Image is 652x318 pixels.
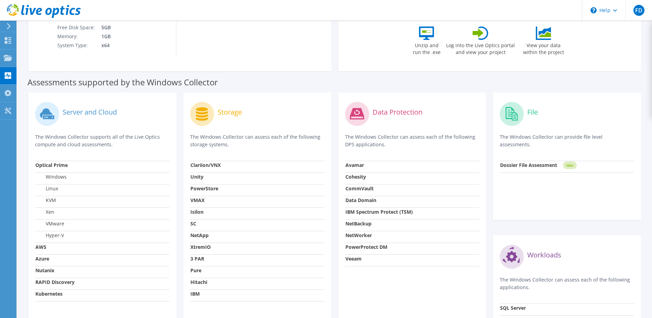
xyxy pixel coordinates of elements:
[35,255,49,262] strong: Azure
[373,109,422,116] label: Data Protection
[633,5,644,16] span: FD
[345,197,376,203] strong: Data Domain
[35,290,63,297] strong: Kubernetes
[96,32,145,41] td: 1GB
[190,255,204,262] strong: 3 PAR
[345,173,366,180] strong: Cohesity
[35,173,67,180] label: Windows
[190,232,209,238] strong: NetApp
[519,40,568,56] label: View your data within the project
[35,244,46,250] strong: AWS
[345,220,372,227] strong: NetBackup
[190,197,205,203] strong: VMAX
[35,209,54,215] label: Xen
[345,209,413,215] strong: IBM Spectrum Protect (TSM)
[345,133,479,148] p: The Windows Collector can assess each of the following DPS applications.
[27,79,218,86] label: Assessments supported by the Windows Collector
[35,162,68,168] strong: Optical Prime
[500,305,526,311] strong: SQL Server
[190,185,218,192] strong: PowerStore
[527,109,538,116] label: File
[190,279,207,285] strong: Hitachi
[500,276,634,291] p: The Windows Collector can assess each of the following applications.
[35,197,56,204] label: KVM
[190,209,203,215] strong: Isilon
[190,173,203,180] strong: Unity
[527,252,561,258] label: Workloads
[35,220,64,227] label: VMware
[566,163,573,167] tspan: NEW!
[345,185,374,192] strong: CommVault
[35,279,75,285] strong: RAPID Discovery
[190,244,211,250] strong: XtremIO
[345,162,364,168] strong: Avamar
[218,109,242,116] label: Storage
[57,32,96,41] td: Memory:
[590,7,597,13] svg: \n
[190,162,221,168] strong: Clariion/VNX
[190,133,324,148] p: The Windows Collector can assess each of the following storage systems.
[500,162,557,168] strong: Dossier File Assessment
[35,133,169,148] p: The Windows Collector supports all of the Live Optics compute and cloud assessments.
[96,23,145,32] td: 5GB
[345,255,362,262] strong: Veeam
[190,220,196,227] strong: SC
[63,109,117,116] label: Server and Cloud
[190,290,200,297] strong: IBM
[57,23,96,32] td: Free Disk Space:
[96,41,145,50] td: x64
[35,185,58,192] label: Linux
[345,244,387,250] strong: PowerProtect DM
[190,267,201,274] strong: Pure
[35,267,54,274] strong: Nutanix
[500,133,634,148] p: The Windows Collector can provide file level assessments.
[35,232,64,239] label: Hyper-V
[411,40,442,56] label: Unzip and run the .exe
[345,232,372,238] strong: NetWorker
[446,40,515,56] label: Log into the Live Optics portal and view your project
[57,41,96,50] td: System Type:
